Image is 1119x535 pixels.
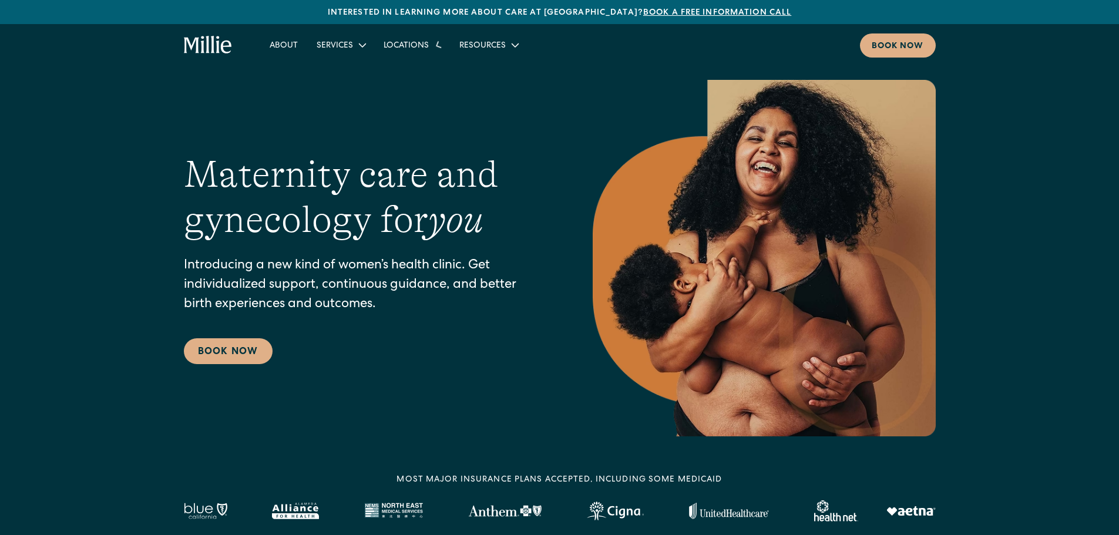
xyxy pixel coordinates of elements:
img: Cigna logo [587,502,644,520]
a: Book now [860,33,936,58]
div: Locations [374,35,450,55]
a: home [184,36,233,55]
div: Locations [384,40,429,52]
div: Services [317,40,353,52]
img: Alameda Alliance logo [272,503,318,519]
a: About [260,35,307,55]
div: Book now [872,41,924,53]
h1: Maternity care and gynecology for [184,152,546,243]
a: Book a free information call [643,9,791,17]
p: Introducing a new kind of women’s health clinic. Get individualized support, continuous guidance,... [184,257,546,315]
div: MOST MAJOR INSURANCE PLANS ACCEPTED, INCLUDING some MEDICAID [396,474,722,486]
img: Aetna logo [886,506,936,516]
img: Healthnet logo [814,500,858,521]
img: Anthem Logo [468,505,542,517]
img: Blue California logo [184,503,227,519]
img: North East Medical Services logo [364,503,423,519]
img: Smiling mother with her baby in arms, celebrating body positivity and the nurturing bond of postp... [593,80,936,436]
img: United Healthcare logo [689,503,769,519]
div: Resources [459,40,506,52]
em: you [428,198,483,241]
a: Book Now [184,338,273,364]
div: Services [307,35,374,55]
div: Resources [450,35,527,55]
